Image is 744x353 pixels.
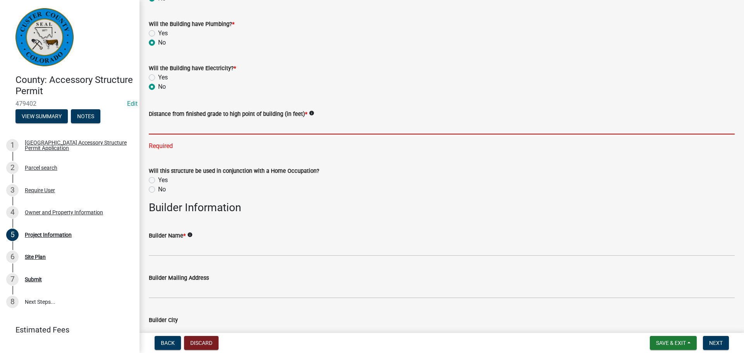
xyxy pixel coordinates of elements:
wm-modal-confirm: Summary [15,114,68,120]
button: Back [155,336,181,350]
button: Notes [71,109,100,123]
div: 1 [6,139,19,152]
wm-modal-confirm: Edit Application Number [127,100,138,107]
label: Yes [158,73,168,82]
div: Parcel search [25,165,57,170]
div: 3 [6,184,19,196]
img: Custer County, Colorado [15,8,74,66]
span: 479402 [15,100,124,107]
wm-modal-confirm: Notes [71,114,100,120]
label: Will the Building have Electricity? [149,66,236,71]
div: Owner and Property Information [25,210,103,215]
label: Builder Mailing Address [149,276,209,281]
label: Builder Name [149,233,186,239]
span: Next [709,340,723,346]
div: 8 [6,296,19,308]
a: Edit [127,100,138,107]
span: Back [161,340,175,346]
label: No [158,82,166,91]
i: info [309,110,314,116]
div: 6 [6,251,19,263]
button: Discard [184,336,219,350]
div: 7 [6,273,19,286]
div: Project Information [25,232,72,238]
div: Site Plan [25,254,46,260]
div: Required [149,141,735,151]
h3: Builder Information [149,201,735,214]
h4: County: Accessory Structure Permit [15,74,133,97]
label: Yes [158,176,168,185]
div: 4 [6,206,19,219]
div: 5 [6,229,19,241]
label: No [158,38,166,47]
label: Will the Building have Plumbing? [149,22,234,27]
div: Require User [25,188,55,193]
a: Estimated Fees [6,322,127,338]
label: Builder City [149,318,178,323]
i: info [187,232,193,238]
button: Next [703,336,729,350]
div: Submit [25,277,42,282]
label: Yes [158,29,168,38]
button: Save & Exit [650,336,697,350]
label: Distance from finished grade to high point of building (in feet) [149,112,307,117]
button: View Summary [15,109,68,123]
label: Will this structure be used in conjunction with a Home Occupation? [149,169,319,174]
div: [GEOGRAPHIC_DATA] Accessory Structure Permit Application [25,140,127,151]
div: 2 [6,162,19,174]
span: Save & Exit [656,340,686,346]
label: No [158,185,166,194]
